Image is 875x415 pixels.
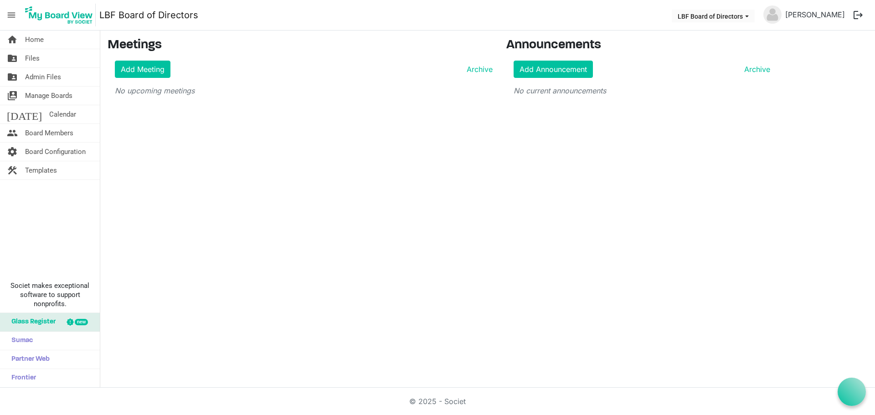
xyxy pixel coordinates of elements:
span: Frontier [7,369,36,387]
button: logout [849,5,868,25]
span: Societ makes exceptional software to support nonprofits. [4,281,96,308]
span: Home [25,31,44,49]
span: home [7,31,18,49]
a: LBF Board of Directors [99,6,198,24]
a: [PERSON_NAME] [782,5,849,24]
span: Manage Boards [25,87,72,105]
span: construction [7,161,18,179]
a: My Board View Logo [22,4,99,26]
span: switch_account [7,87,18,105]
span: Glass Register [7,313,56,331]
span: Templates [25,161,57,179]
img: no-profile-picture.svg [763,5,782,24]
a: Add Announcement [514,61,593,78]
span: Board Configuration [25,143,86,161]
span: Admin Files [25,68,61,86]
div: new [75,319,88,325]
h3: Announcements [506,38,777,53]
a: Archive [463,64,493,75]
img: My Board View Logo [22,4,96,26]
span: folder_shared [7,49,18,67]
span: menu [3,6,20,24]
h3: Meetings [108,38,493,53]
p: No current announcements [514,85,770,96]
span: folder_shared [7,68,18,86]
a: © 2025 - Societ [409,397,466,406]
span: Board Members [25,124,73,142]
span: Partner Web [7,350,50,369]
span: [DATE] [7,105,42,123]
span: Calendar [49,105,76,123]
p: No upcoming meetings [115,85,493,96]
button: LBF Board of Directors dropdownbutton [672,10,755,22]
span: Sumac [7,332,33,350]
span: people [7,124,18,142]
a: Archive [741,64,770,75]
span: Files [25,49,40,67]
a: Add Meeting [115,61,170,78]
span: settings [7,143,18,161]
